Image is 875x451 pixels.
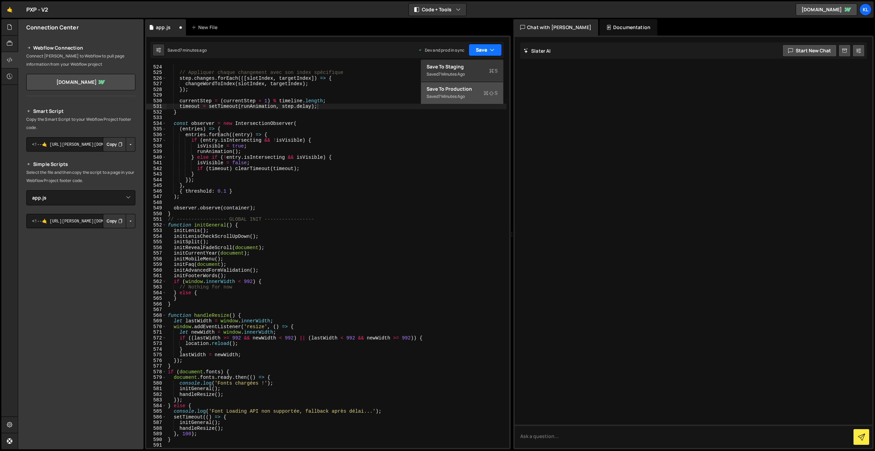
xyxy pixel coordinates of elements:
div: 526 [146,76,166,81]
div: Saved [167,47,207,53]
div: 551 [146,217,166,222]
button: Save [469,44,502,56]
div: 580 [146,381,166,386]
div: 559 [146,262,166,268]
button: Copy [103,214,126,228]
div: 543 [146,171,166,177]
div: 7 minutes ago [439,71,465,77]
div: 546 [146,189,166,194]
div: New File [191,24,220,31]
div: 575 [146,352,166,358]
div: 573 [146,341,166,347]
p: Copy the Smart Script to your Webflow Project footer code. [26,115,135,132]
div: 525 [146,70,166,76]
p: Select the file and then copy the script to a page in your Webflow Project footer code. [26,168,135,185]
textarea: <!--🤙 [URL][PERSON_NAME][DOMAIN_NAME]> <script>document.addEventListener("DOMContentLoaded", func... [26,137,135,152]
div: 527 [146,81,166,87]
div: 583 [146,397,166,403]
div: Saved [427,70,498,78]
div: 585 [146,409,166,414]
iframe: YouTube video player [26,240,136,301]
span: S [484,90,498,96]
div: 570 [146,324,166,330]
div: 578 [146,369,166,375]
div: 567 [146,307,166,313]
div: 560 [146,268,166,273]
div: app.js [156,24,171,31]
div: 554 [146,234,166,240]
div: 544 [146,177,166,183]
div: Saved [427,92,498,101]
div: 577 [146,363,166,369]
div: 588 [146,426,166,431]
div: 568 [146,313,166,319]
div: 576 [146,358,166,364]
div: 528 [146,87,166,93]
div: 532 [146,109,166,115]
div: 584 [146,403,166,409]
div: 556 [146,245,166,251]
div: 547 [146,194,166,200]
div: 553 [146,228,166,234]
div: 524 [146,64,166,70]
div: 569 [146,318,166,324]
span: S [489,67,498,74]
a: 🤙 [1,1,18,18]
a: [DOMAIN_NAME] [796,3,857,16]
div: 574 [146,347,166,352]
a: [DOMAIN_NAME] [26,74,135,90]
div: 555 [146,239,166,245]
div: Documentation [600,19,657,36]
div: Button group with nested dropdown [103,137,135,152]
div: 587 [146,420,166,426]
div: 530 [146,98,166,104]
div: 542 [146,166,166,172]
div: 531 [146,104,166,109]
div: 534 [146,121,166,127]
div: 540 [146,155,166,160]
h2: Webflow Connection [26,44,135,52]
div: 565 [146,296,166,301]
div: 539 [146,149,166,155]
iframe: YouTube video player [26,306,136,367]
div: 558 [146,256,166,262]
button: Copy [103,137,126,152]
div: 7 minutes ago [180,47,207,53]
div: 552 [146,222,166,228]
div: 535 [146,126,166,132]
div: 549 [146,205,166,211]
div: 582 [146,392,166,398]
textarea: <!--🤙 [URL][PERSON_NAME][DOMAIN_NAME]> <script>document.addEventListener("DOMContentLoaded", func... [26,214,135,228]
div: 562 [146,279,166,285]
div: 563 [146,284,166,290]
button: Start new chat [782,44,837,57]
div: Button group with nested dropdown [103,214,135,228]
div: Save to Production [427,86,498,92]
div: 572 [146,335,166,341]
div: 581 [146,386,166,392]
div: 590 [146,437,166,443]
div: PXP - V2 [26,5,48,14]
button: Save to StagingS Saved7 minutes ago [421,60,503,82]
div: 586 [146,414,166,420]
button: Code + Tools [409,3,466,16]
button: Save to ProductionS Saved7 minutes ago [421,82,503,104]
div: 548 [146,200,166,206]
div: Dev and prod in sync [418,47,465,53]
div: 591 [146,442,166,448]
div: 533 [146,115,166,121]
div: 529 [146,92,166,98]
p: Connect [PERSON_NAME] to Webflow to pull page information from your Webflow project [26,52,135,68]
div: Chat with [PERSON_NAME] [513,19,598,36]
div: 545 [146,183,166,189]
h2: Smart Script [26,107,135,115]
div: 541 [146,160,166,166]
div: 550 [146,211,166,217]
div: 536 [146,132,166,138]
div: 561 [146,273,166,279]
div: 557 [146,250,166,256]
div: 566 [146,301,166,307]
a: Kl [859,3,872,16]
div: 7 minutes ago [439,93,465,99]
